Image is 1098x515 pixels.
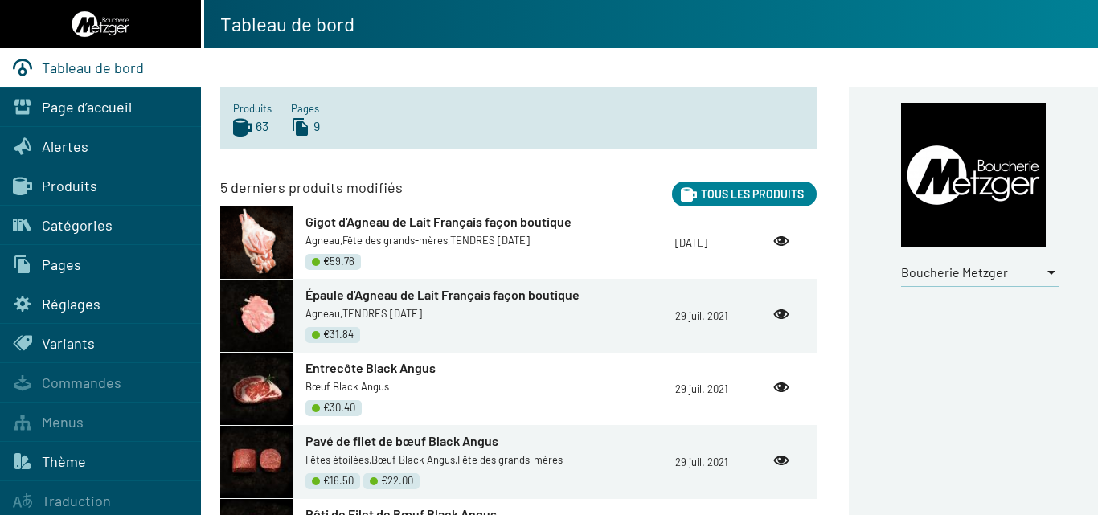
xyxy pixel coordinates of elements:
a: Pavé de filet de bœuf Black Angus [305,432,675,450]
span: 63 [256,117,268,137]
span: Réglages [42,295,100,313]
a: Entrecôte Black Angus [305,359,675,377]
img: 807-808.jpg [220,426,293,498]
span: €16.50 [323,473,354,488]
a: Épaule d'Agneau de Lait Français façon boutique [305,286,675,304]
span: Tableau de bord [42,59,144,76]
span: Épaule d'Agneau de Lait Français façon boutique [305,287,580,302]
span: Page d’accueil [42,98,132,116]
span: Agneau, [305,234,342,247]
span: Fête des grands-mères, [342,234,450,247]
img: Agneau-Aveyronnais-Gigot.png [220,206,293,279]
img: 805.jpg [220,353,293,425]
span: TENDRES [DATE] [450,234,530,247]
span: Produits [233,100,272,117]
span: Fêtes étoilées, [305,453,371,466]
a: 29 juil. 2021 [675,456,728,468]
span: €31.84 [323,327,354,342]
span: Fête des grands-mères [457,453,563,466]
h1: Tableau de bord [204,11,354,37]
a: 29 juil. 2021 [675,309,728,322]
img: metzger-icon-img.png [901,103,1046,247]
img: Agneau%20Epaule.jpg [220,280,293,352]
span: 9 [313,117,320,137]
span: Bœuf Black Angus [305,380,389,393]
span: Bœuf Black Angus, [371,453,457,466]
a: 29 juil. 2021 [675,382,728,395]
span: €22.00 [381,473,413,488]
span: Boucherie Metzger [901,264,1008,280]
a: [DATE] [675,236,707,249]
span: Pavé de filet de bœuf Black Angus [305,433,498,448]
h3: 5 derniers produits modifiés [220,178,403,206]
span: Pages [42,255,81,273]
span: €59.76 [323,254,354,269]
span: Pages [291,100,320,117]
span: Tous les produits [701,187,804,201]
span: Thème [42,452,86,470]
span: Alertes [42,137,88,155]
span: Agneau, [305,307,342,320]
span: €30.40 [323,400,355,415]
span: TENDRES [DATE] [342,307,422,320]
span: Catégories [42,216,113,234]
span: Gigot d'Agneau de Lait Français façon boutique [305,214,572,229]
a: Gigot d'Agneau de Lait Français façon boutique [305,213,675,231]
a: Tous les produits [672,182,817,206]
span: Variants [42,334,95,352]
span: Entrecôte Black Angus [305,360,436,375]
span: Produits [42,177,97,194]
